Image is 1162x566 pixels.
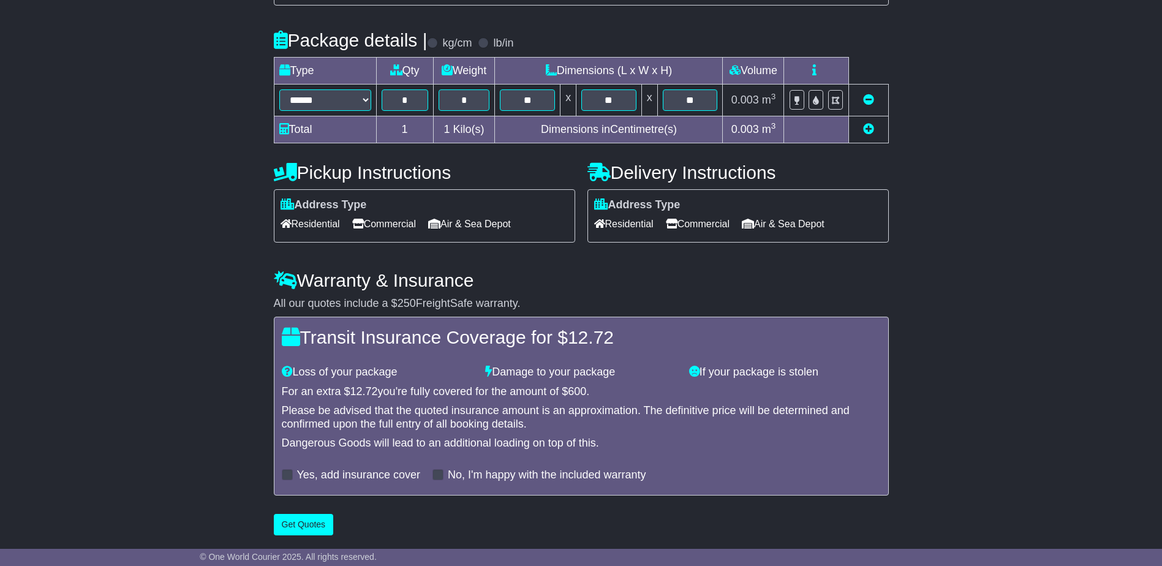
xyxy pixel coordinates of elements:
[398,297,416,309] span: 250
[762,123,776,135] span: m
[433,57,495,84] td: Weight
[594,198,681,212] label: Address Type
[433,116,495,143] td: Kilo(s)
[493,37,513,50] label: lb/in
[282,385,881,399] div: For an extra $ you're fully covered for the amount of $ .
[771,121,776,130] sup: 3
[274,57,376,84] td: Type
[274,30,428,50] h4: Package details |
[666,214,730,233] span: Commercial
[742,214,824,233] span: Air & Sea Depot
[274,270,889,290] h4: Warranty & Insurance
[282,327,881,347] h4: Transit Insurance Coverage for $
[723,57,784,84] td: Volume
[495,57,723,84] td: Dimensions (L x W x H)
[376,57,433,84] td: Qty
[274,162,575,183] h4: Pickup Instructions
[428,214,511,233] span: Air & Sea Depot
[568,385,586,398] span: 600
[495,116,723,143] td: Dimensions in Centimetre(s)
[282,437,881,450] div: Dangerous Goods will lead to an additional loading on top of this.
[448,469,646,482] label: No, I'm happy with the included warranty
[641,84,657,116] td: x
[281,198,367,212] label: Address Type
[282,404,881,431] div: Please be advised that the quoted insurance amount is an approximation. The definitive price will...
[771,92,776,101] sup: 3
[594,214,654,233] span: Residential
[350,385,378,398] span: 12.72
[274,514,334,535] button: Get Quotes
[762,94,776,106] span: m
[568,327,614,347] span: 12.72
[587,162,889,183] h4: Delivery Instructions
[274,297,889,311] div: All our quotes include a $ FreightSafe warranty.
[276,366,480,379] div: Loss of your package
[442,37,472,50] label: kg/cm
[297,469,420,482] label: Yes, add insurance cover
[731,123,759,135] span: 0.003
[863,123,874,135] a: Add new item
[443,123,450,135] span: 1
[560,84,576,116] td: x
[274,116,376,143] td: Total
[376,116,433,143] td: 1
[200,552,377,562] span: © One World Courier 2025. All rights reserved.
[352,214,416,233] span: Commercial
[731,94,759,106] span: 0.003
[479,366,683,379] div: Damage to your package
[683,366,887,379] div: If your package is stolen
[281,214,340,233] span: Residential
[863,94,874,106] a: Remove this item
